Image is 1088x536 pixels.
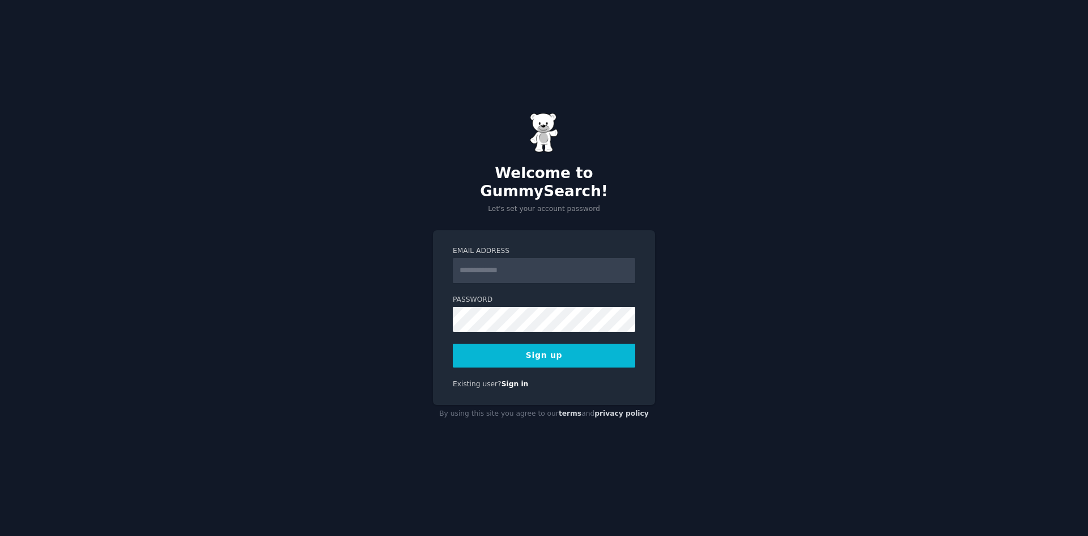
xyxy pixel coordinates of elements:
a: Sign in [501,380,529,388]
p: Let's set your account password [433,204,655,214]
a: terms [559,410,581,417]
label: Password [453,295,635,305]
button: Sign up [453,344,635,368]
img: Gummy Bear [530,113,558,153]
a: privacy policy [594,410,649,417]
label: Email Address [453,246,635,256]
h2: Welcome to GummySearch! [433,164,655,200]
span: Existing user? [453,380,501,388]
div: By using this site you agree to our and [433,405,655,423]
